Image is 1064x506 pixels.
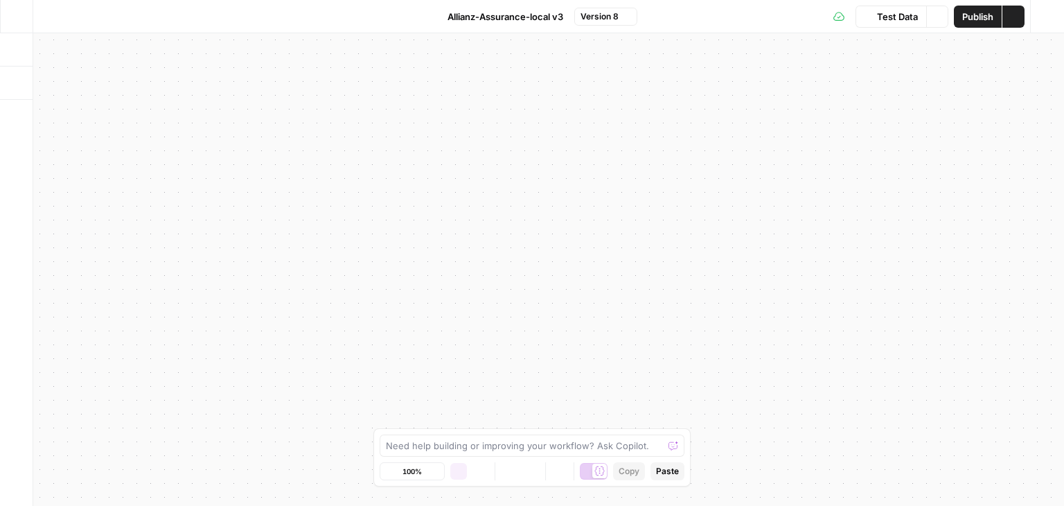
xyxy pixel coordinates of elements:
[650,462,684,480] button: Paste
[962,10,993,24] span: Publish
[619,465,639,478] span: Copy
[427,6,571,28] button: Allianz-Assurance-local v3
[574,8,637,26] button: Version 8
[855,6,926,28] button: Test Data
[877,10,918,24] span: Test Data
[613,462,645,480] button: Copy
[656,465,679,478] span: Paste
[402,466,422,477] span: 100%
[954,6,1002,28] button: Publish
[580,10,619,23] span: Version 8
[447,10,563,24] span: Allianz-Assurance-local v3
